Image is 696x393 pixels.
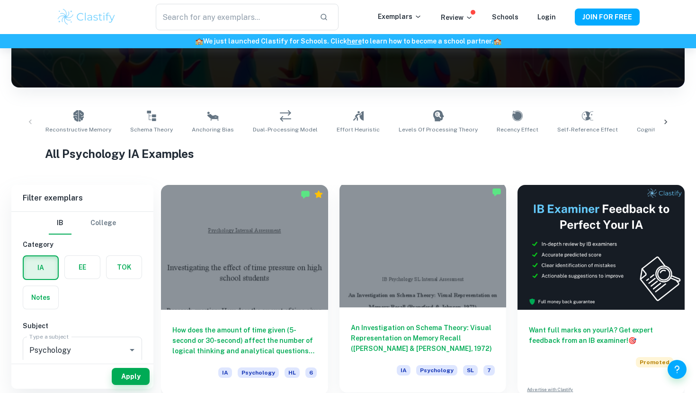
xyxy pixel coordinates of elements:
[23,321,142,331] h6: Subject
[90,212,116,235] button: College
[130,125,173,134] span: Schema Theory
[557,125,618,134] span: Self-Reference Effect
[483,365,495,376] span: 7
[65,256,100,279] button: EE
[416,365,457,376] span: Psychology
[527,386,573,393] a: Advertise with Clastify
[45,125,111,134] span: Reconstructive Memory
[347,37,362,45] a: here
[23,239,142,250] h6: Category
[11,185,153,211] h6: Filter exemplars
[285,367,300,378] span: HL
[49,212,71,235] button: IB
[441,12,473,23] p: Review
[463,365,478,376] span: SL
[305,367,317,378] span: 6
[172,325,317,356] h6: How does the amount of time given (5-second or 30-second) affect the number of logical thinking a...
[314,190,323,199] div: Premium
[107,256,142,279] button: TOK
[218,367,232,378] span: IA
[668,360,687,379] button: Help and Feedback
[399,125,478,134] span: Levels of Processing Theory
[238,367,279,378] span: Psychology
[45,145,651,162] h1: All Psychology IA Examples
[628,337,636,344] span: 🎯
[497,125,538,134] span: Recency Effect
[56,8,116,26] img: Clastify logo
[492,187,501,197] img: Marked
[537,13,556,21] a: Login
[156,4,312,30] input: Search for any exemplars...
[492,13,518,21] a: Schools
[29,332,69,341] label: Type a subject
[192,125,234,134] span: Anchoring Bias
[49,212,116,235] div: Filter type choice
[351,323,495,354] h6: An Investigation on Schema Theory: Visual Representation on Memory Recall ([PERSON_NAME] & [PERSO...
[397,365,410,376] span: IA
[529,325,673,346] h6: Want full marks on your IA ? Get expert feedback from an IB examiner!
[112,368,150,385] button: Apply
[636,357,673,367] span: Promoted
[253,125,318,134] span: Dual-Processing Model
[195,37,203,45] span: 🏫
[575,9,640,26] button: JOIN FOR FREE
[378,11,422,22] p: Exemplars
[24,256,58,279] button: IA
[337,125,380,134] span: Effort Heuristic
[493,37,501,45] span: 🏫
[125,343,139,357] button: Open
[301,190,310,199] img: Marked
[2,36,694,46] h6: We just launched Clastify for Schools. Click to learn how to become a school partner.
[23,286,58,309] button: Notes
[518,185,685,310] img: Thumbnail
